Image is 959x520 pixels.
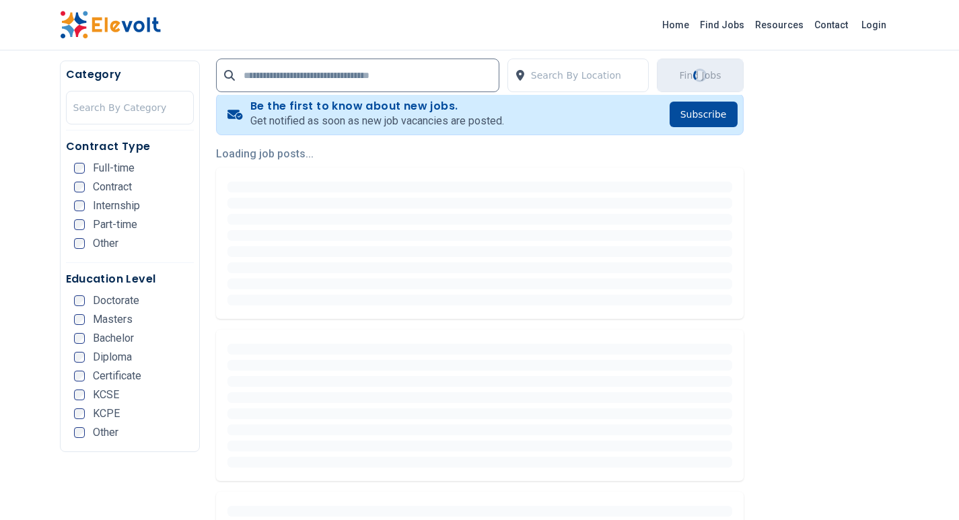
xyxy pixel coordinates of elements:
a: Find Jobs [695,14,750,36]
span: Full-time [93,163,135,174]
input: Part-time [74,219,85,230]
iframe: Advertisement [760,92,900,496]
input: Bachelor [74,333,85,344]
input: Diploma [74,352,85,363]
img: Elevolt [60,11,161,39]
span: Other [93,238,118,249]
span: Other [93,427,118,438]
div: Loading... [693,68,708,83]
input: Full-time [74,163,85,174]
span: Certificate [93,371,141,381]
input: KCSE [74,389,85,400]
span: KCPE [93,408,120,419]
span: KCSE [93,389,119,400]
span: Internship [93,200,140,211]
input: KCPE [74,408,85,419]
h4: Be the first to know about new jobs. [250,100,504,113]
a: Resources [750,14,809,36]
iframe: Chat Widget [892,455,959,520]
input: Masters [74,314,85,325]
h5: Education Level [66,271,194,287]
h5: Category [66,67,194,83]
p: Loading job posts... [216,146,744,162]
a: Home [657,14,695,36]
span: Part-time [93,219,137,230]
span: Contract [93,182,132,192]
input: Other [74,427,85,438]
input: Contract [74,182,85,192]
p: Get notified as soon as new job vacancies are posted. [250,113,504,129]
a: Contact [809,14,853,36]
span: Bachelor [93,333,134,344]
input: Doctorate [74,295,85,306]
span: Masters [93,314,133,325]
h5: Contract Type [66,139,194,155]
input: Certificate [74,371,85,381]
span: Doctorate [93,295,139,306]
span: Diploma [93,352,132,363]
a: Login [853,11,894,38]
button: Subscribe [670,102,738,127]
button: Find JobsLoading... [657,59,743,92]
input: Other [74,238,85,249]
input: Internship [74,200,85,211]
